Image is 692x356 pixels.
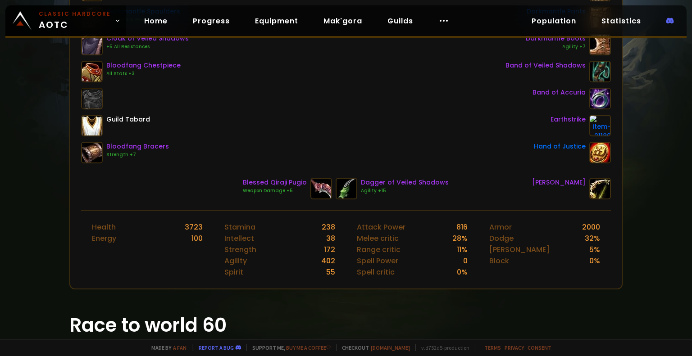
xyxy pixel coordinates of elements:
span: v. d752d5 - production [415,344,469,351]
div: Strength +7 [106,151,169,158]
div: 238 [322,221,335,233]
div: Melee critic [357,233,399,244]
a: Privacy [505,344,524,351]
a: Consent [528,344,551,351]
div: 816 [456,221,468,233]
div: Bloodfang Bracers [106,142,169,151]
div: Energy [92,233,116,244]
a: [DOMAIN_NAME] [371,344,410,351]
img: item-21404 [336,178,357,199]
img: item-17069 [589,178,611,199]
div: Blessed Qiraji Pugio [243,178,307,187]
div: Intellect [224,233,254,244]
div: 11 % [457,244,468,255]
h1: Race to world 60 [69,311,623,339]
div: 0 [463,255,468,266]
div: Stamina [224,221,255,233]
div: 172 [324,244,335,255]
div: Spell critic [357,266,395,278]
div: Band of Veiled Shadows [505,61,586,70]
a: Statistics [594,12,648,30]
img: item-21406 [81,34,103,55]
a: Buy me a coffee [286,344,331,351]
div: Darkmantle Boots [526,34,586,43]
div: 3723 [185,221,203,233]
div: Agility +7 [526,43,586,50]
img: item-21244 [310,178,332,199]
img: item-22003 [589,34,611,55]
div: Guild Tabard [106,115,150,124]
small: Classic Hardcore [39,10,111,18]
span: Checkout [336,344,410,351]
div: Block [489,255,509,266]
img: item-11815 [589,142,611,163]
img: item-21405 [589,61,611,82]
div: Armor [489,221,512,233]
div: Earthstrike [551,115,586,124]
div: Range critic [357,244,401,255]
div: Band of Accuria [533,88,586,97]
div: Attack Power [357,221,405,233]
img: item-17063 [589,88,611,109]
div: Dagger of Veiled Shadows [361,178,449,187]
div: +5 All Resistances [106,43,189,50]
a: Mak'gora [316,12,369,30]
img: item-21180 [589,115,611,136]
div: All Stats +3 [106,70,181,77]
img: item-16911 [81,142,103,163]
div: 5 % [589,244,600,255]
span: Made by [146,344,187,351]
a: Terms [484,344,501,351]
a: Home [137,12,175,30]
span: AOTC [39,10,111,32]
div: 55 [326,266,335,278]
div: 28 % [452,233,468,244]
div: 0 % [589,255,600,266]
div: 100 [191,233,203,244]
a: Equipment [248,12,305,30]
a: Guilds [380,12,420,30]
a: Progress [186,12,237,30]
div: Agility [224,255,247,266]
div: 32 % [585,233,600,244]
a: a fan [173,344,187,351]
div: Weapon Damage +5 [243,187,307,194]
a: Report a bug [199,344,234,351]
div: 0 % [457,266,468,278]
div: Hand of Justice [534,142,586,151]
div: Bloodfang Chestpiece [106,61,181,70]
a: Classic HardcoreAOTC [5,5,126,36]
div: [PERSON_NAME] [489,244,550,255]
a: Population [524,12,583,30]
div: Spell Power [357,255,398,266]
div: 402 [321,255,335,266]
img: item-16905 [81,61,103,82]
div: Dodge [489,233,514,244]
span: Support me, [246,344,331,351]
div: Cloak of Veiled Shadows [106,34,189,43]
div: 2000 [582,221,600,233]
div: Strength [224,244,256,255]
div: 38 [326,233,335,244]
div: Health [92,221,116,233]
div: Agility +15 [361,187,449,194]
div: Spirit [224,266,243,278]
div: [PERSON_NAME] [532,178,586,187]
img: item-5976 [81,115,103,136]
